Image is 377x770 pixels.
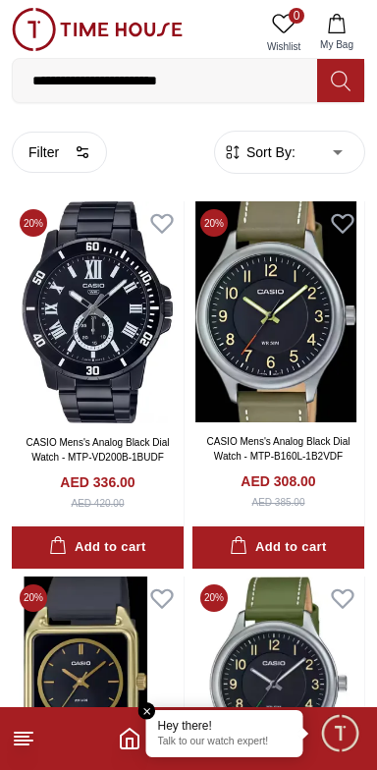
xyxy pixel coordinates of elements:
div: Chat Widget [319,712,362,755]
a: Home [118,727,141,750]
span: My Bag [312,37,361,52]
span: 20 % [20,209,47,237]
span: Wishlist [259,39,308,54]
div: Hey there! [158,718,292,734]
h4: AED 336.00 [60,472,135,492]
button: My Bag [308,8,365,58]
img: ... [12,8,183,51]
span: 20 % [20,584,47,612]
p: Talk to our watch expert! [158,736,292,749]
span: 0 [289,8,304,24]
em: Close tooltip [138,702,156,720]
div: Add to cart [49,536,145,559]
div: AED 420.00 [72,496,125,511]
button: Add to cart [192,526,364,569]
h4: AED 308.00 [241,471,315,491]
button: Sort By: [223,142,296,162]
a: CASIO Mens's Analog Black Dial Watch - MTP-B160L-1B2VDF [207,436,350,462]
img: CASIO Mens's Analog Black Dial Watch - MTP-VD200B-1BUDF [12,201,184,423]
a: 0Wishlist [259,8,308,58]
div: AED 385.00 [252,495,305,510]
a: CASIO Mens's Analog Black Dial Watch - MTP-VD200B-1BUDF [27,437,170,463]
div: Add to cart [230,536,326,559]
span: 20 % [200,209,228,237]
button: Add to cart [12,526,184,569]
span: Sort By: [242,142,296,162]
button: Filter [12,132,107,173]
span: 20 % [200,584,228,612]
img: CASIO Mens's Analog Black Dial Watch - MTP-B160L-1B2VDF [192,201,364,422]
